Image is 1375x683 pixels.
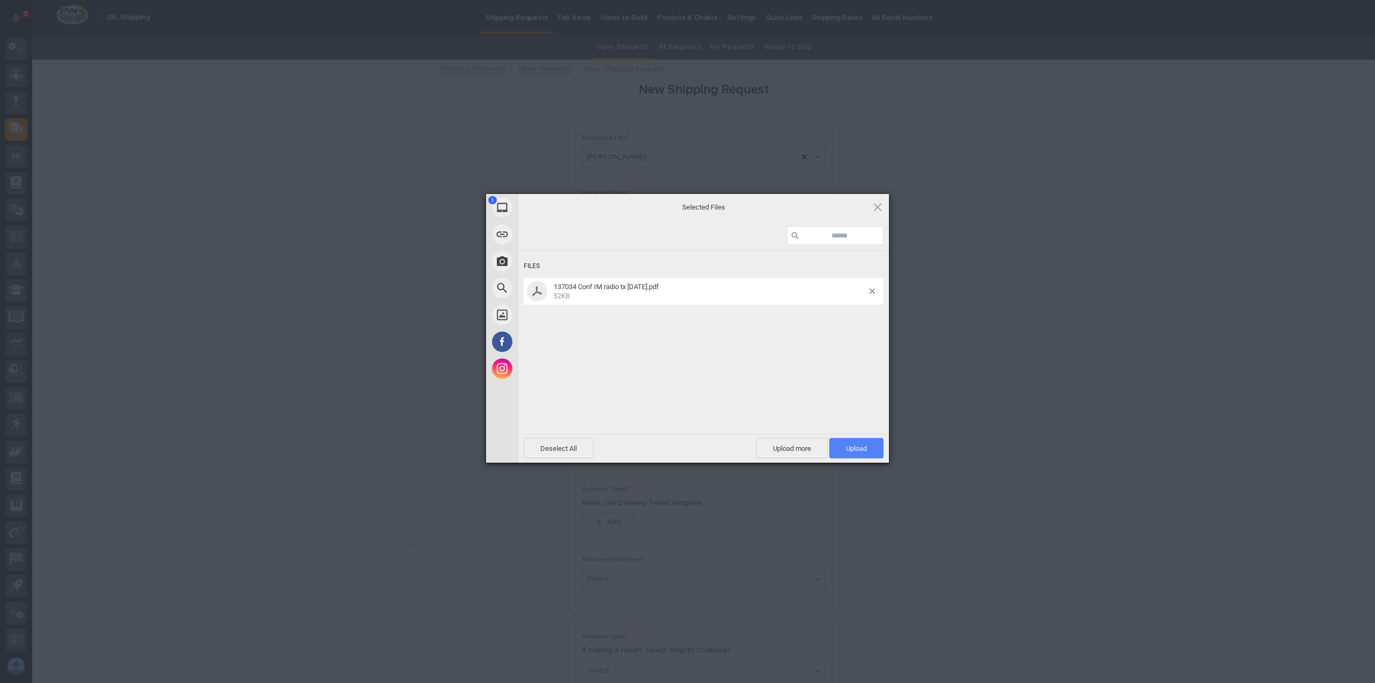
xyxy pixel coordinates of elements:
[756,438,828,458] span: Upload more
[486,248,615,275] div: Take Photo
[486,328,615,355] div: Facebook
[524,256,884,276] div: Files
[486,301,615,328] div: Unsplash
[488,196,497,204] span: 1
[846,444,867,452] span: Upload
[554,292,569,300] span: 52KB
[486,221,615,248] div: Link (URL)
[829,438,884,458] span: Upload
[554,283,659,291] span: 137034 Conf IM radio tx [DATE].pdf
[486,355,615,382] div: Instagram
[872,201,884,213] span: Click here or hit ESC to close picker
[596,202,811,212] span: Selected Files
[486,194,615,221] div: My Device
[486,275,615,301] div: Web Search
[524,438,594,458] span: Deselect All
[551,283,870,300] span: 137034 Conf IM radio tx 9.19.25.pdf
